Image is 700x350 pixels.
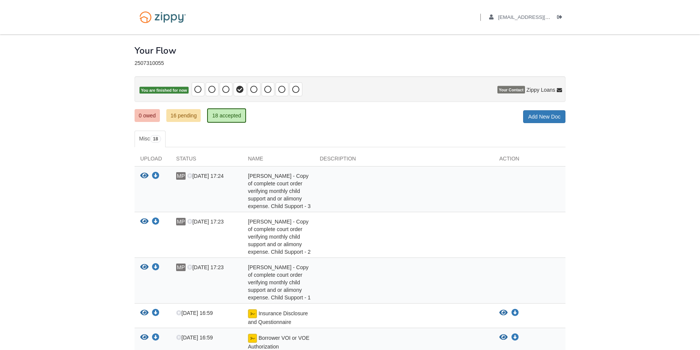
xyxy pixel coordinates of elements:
a: Download Insurance Disclosure and Questionnaire [152,310,160,316]
a: 16 pending [166,109,201,122]
a: 18 accepted [207,108,246,123]
span: [DATE] 17:23 [187,219,224,225]
img: Logo [135,8,191,27]
div: Status [170,155,242,166]
a: Misc [135,131,166,147]
div: Name [242,155,314,166]
button: View Insurance Disclosure and Questionnaire [140,309,149,317]
span: [PERSON_NAME] - Copy of complete court order verifying monthly child support and or alimony expen... [248,219,311,255]
img: Document accepted [248,309,257,318]
span: [DATE] 17:23 [187,264,224,270]
span: [DATE] 16:59 [176,310,213,316]
a: Download Matthew Paddock - Copy of complete court order verifying monthly child support and or al... [152,173,160,179]
span: MP [176,218,186,225]
div: 2507310055 [135,60,565,66]
div: Description [314,155,494,166]
a: Download Matthew Paddock - Copy of complete court order verifying monthly child support and or al... [152,265,160,271]
span: [PERSON_NAME] - Copy of complete court order verifying monthly child support and or alimony expen... [248,264,311,301]
img: Document accepted [248,334,257,343]
span: [PERSON_NAME] - Copy of complete court order verifying monthly child support and or alimony expen... [248,173,311,209]
a: Download Insurance Disclosure and Questionnaire [511,310,519,316]
span: Insurance Disclosure and Questionnaire [248,310,308,325]
span: MP [176,172,186,180]
a: Download Borrower VOI or VOE Authorization [152,335,160,341]
span: Zippy Loans [527,86,555,94]
span: Borrower VOI or VOE Authorization [248,335,309,350]
h1: Your Flow [135,46,565,56]
span: 18 [150,135,161,143]
span: You are finished for now [139,87,189,94]
button: View Matthew Paddock - Copy of complete court order verifying monthly child support and or alimon... [140,172,149,180]
div: Action [494,155,565,166]
span: MP [176,264,186,271]
button: View Borrower VOI or VOE Authorization [140,334,149,342]
span: Your Contact [497,86,525,94]
span: [DATE] 16:59 [176,335,213,341]
a: edit profile [489,14,585,22]
span: through_revenge@yahoo.com [498,14,585,20]
a: Download Matthew Paddock - Copy of complete court order verifying monthly child support and or al... [152,219,160,225]
button: View Matthew Paddock - Copy of complete court order verifying monthly child support and or alimon... [140,218,149,226]
button: View Insurance Disclosure and Questionnaire [499,309,508,317]
a: 0 owed [135,109,160,122]
a: Add New Doc [523,110,565,123]
span: [DATE] 17:24 [187,173,224,179]
a: Download Borrower VOI or VOE Authorization [511,335,519,341]
a: Log out [557,14,565,22]
button: View Borrower VOI or VOE Authorization [499,334,508,341]
div: Upload [135,155,170,166]
button: View Matthew Paddock - Copy of complete court order verifying monthly child support and or alimon... [140,264,149,271]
